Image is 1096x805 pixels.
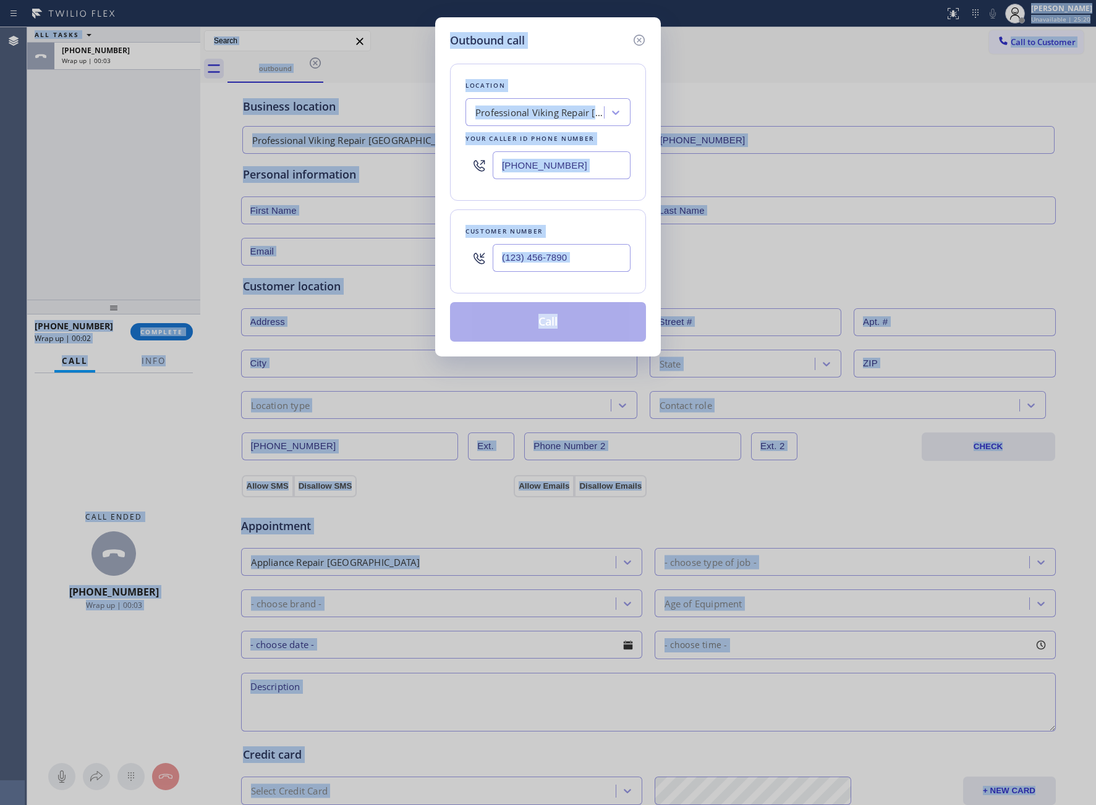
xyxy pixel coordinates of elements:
div: Location [465,79,631,92]
input: (123) 456-7890 [493,151,631,179]
button: Call [450,302,646,342]
div: Professional Viking Repair [GEOGRAPHIC_DATA] [475,106,605,120]
div: Customer number [465,225,631,238]
input: (123) 456-7890 [493,244,631,272]
div: Your caller id phone number [465,132,631,145]
h5: Outbound call [450,32,525,49]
